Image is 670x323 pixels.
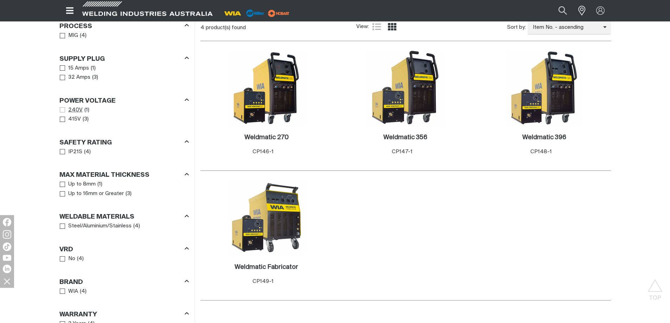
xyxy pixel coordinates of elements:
[372,22,381,31] a: List view
[68,32,78,40] span: MIG
[97,180,102,188] span: ( 1 )
[59,244,189,254] div: VRD
[68,106,83,114] span: 240V
[522,134,566,141] h2: Weldmatic 396
[59,171,149,179] h3: Max Material Thickness
[59,21,189,31] div: Process
[59,137,189,147] div: Safety Rating
[80,288,87,296] span: ( 4 )
[59,213,134,221] h3: Weldable Materials
[266,8,292,19] img: miller
[59,54,189,63] div: Supply Plug
[507,24,526,32] span: Sort by:
[383,134,427,142] a: Weldmatic 356
[60,221,189,231] ul: Weldable Materials
[522,134,566,142] a: Weldmatic 396
[133,222,140,230] span: ( 4 )
[3,243,11,251] img: TikTok
[244,134,289,141] h2: Weldmatic 270
[60,115,81,124] a: 415V
[80,32,87,40] span: ( 4 )
[59,277,189,286] div: Brand
[253,149,274,154] span: CP146-1
[507,50,582,125] img: Weldmatic 396
[92,73,98,82] span: ( 3 )
[68,190,124,198] span: Up to 16mm or Greater
[59,139,112,147] h3: Safety Rating
[60,64,89,73] a: 15 Amps
[68,288,78,296] span: WIA
[59,246,73,254] h3: VRD
[68,180,96,188] span: Up to 8mm
[60,64,189,82] ul: Supply Plug
[60,180,189,198] ul: Max Material Thickness
[68,73,90,82] span: 32 Amps
[206,25,246,30] span: product(s) found
[3,255,11,261] img: YouTube
[235,263,298,271] a: Weldmatic Fabricator
[253,279,274,284] span: CP149-1
[60,221,132,231] a: Steel/Aluminium/Stainless
[60,147,83,157] a: IP21S
[229,50,304,125] img: Weldmatic 270
[60,287,78,296] a: WIA
[68,222,132,230] span: Steel/Aluminium/Stainless
[3,230,11,239] img: Instagram
[59,278,83,286] h3: Brand
[59,310,189,319] div: Warranty
[60,73,91,82] a: 32 Amps
[60,31,78,40] a: MIG
[266,11,292,16] a: miller
[3,265,11,273] img: LinkedIn
[368,50,443,125] img: Weldmatic 356
[59,212,189,221] div: Weldable Materials
[60,105,189,124] ul: Power Voltage
[59,55,105,63] h3: Supply Plug
[59,170,189,180] div: Max Material Thickness
[68,115,81,123] span: 415V
[60,287,189,296] ul: Brand
[3,218,11,226] img: Facebook
[59,97,116,105] h3: Power Voltage
[60,254,76,264] a: No
[60,31,189,40] ul: Process
[60,147,189,157] ul: Safety Rating
[551,3,575,19] button: Search products
[60,180,96,189] a: Up to 8mm
[1,275,13,287] img: hide socials
[91,64,96,72] span: ( 1 )
[59,96,189,105] div: Power Voltage
[244,134,289,142] a: Weldmatic 270
[68,64,89,72] span: 15 Amps
[77,255,84,263] span: ( 4 )
[229,180,304,255] img: Weldmatic Fabricator
[68,148,82,156] span: IP21S
[84,148,91,156] span: ( 4 )
[60,189,124,199] a: Up to 16mm or Greater
[83,115,89,123] span: ( 3 )
[356,23,369,31] span: View:
[528,24,603,32] span: Item No. - ascending
[68,255,75,263] span: No
[200,19,611,37] section: Product list controls
[60,254,189,264] ul: VRD
[126,190,132,198] span: ( 3 )
[200,24,357,31] div: 4
[383,134,427,141] h2: Weldmatic 356
[59,311,97,319] h3: Warranty
[84,106,89,114] span: ( 1 )
[60,105,83,115] a: 240V
[542,3,574,19] input: Product name or item number...
[59,22,92,31] h3: Process
[392,149,413,154] span: CP147-1
[235,264,298,270] h2: Weldmatic Fabricator
[647,279,663,295] button: Scroll to top
[530,149,552,154] span: CP148-1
